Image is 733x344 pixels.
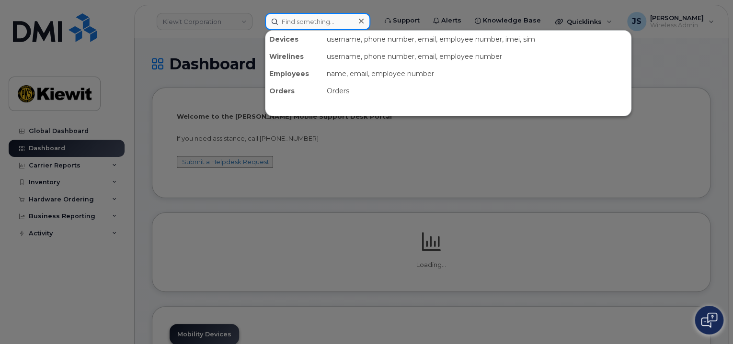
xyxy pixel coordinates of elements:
[323,48,631,65] div: username, phone number, email, employee number
[323,31,631,48] div: username, phone number, email, employee number, imei, sim
[701,312,717,328] img: Open chat
[323,82,631,100] div: Orders
[265,48,323,65] div: Wirelines
[265,31,323,48] div: Devices
[265,65,323,82] div: Employees
[265,82,323,100] div: Orders
[323,65,631,82] div: name, email, employee number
